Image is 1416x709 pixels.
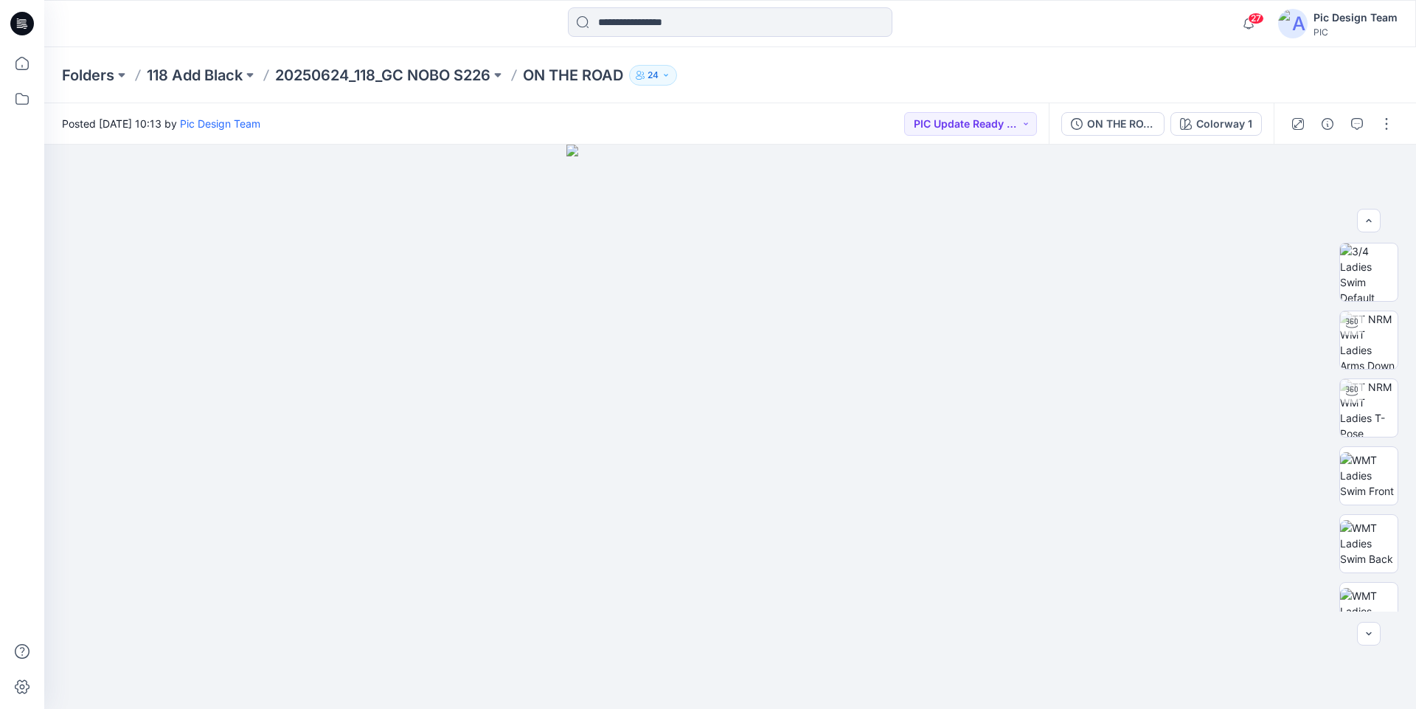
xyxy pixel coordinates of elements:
button: Details [1316,112,1339,136]
div: PIC [1313,27,1398,38]
button: 24 [629,65,677,86]
img: WMT Ladies Swim Left [1340,588,1398,634]
button: ON THE ROAD_V2 [1061,112,1165,136]
div: Colorway 1 [1196,116,1252,132]
img: TT NRM WMT Ladies T-Pose [1340,379,1398,437]
p: ON THE ROAD [523,65,623,86]
img: TT NRM WMT Ladies Arms Down [1340,311,1398,369]
img: WMT Ladies Swim Front [1340,452,1398,499]
div: Pic Design Team [1313,9,1398,27]
p: 24 [648,67,659,83]
a: 20250624_118_GC NOBO S226 [275,65,490,86]
img: WMT Ladies Swim Back [1340,520,1398,567]
img: avatar [1278,9,1308,38]
span: 27 [1248,13,1264,24]
button: Colorway 1 [1170,112,1262,136]
img: 3/4 Ladies Swim Default [1340,243,1398,301]
img: eyJhbGciOiJIUzI1NiIsImtpZCI6IjAiLCJzbHQiOiJzZXMiLCJ0eXAiOiJKV1QifQ.eyJkYXRhIjp7InR5cGUiOiJzdG9yYW... [566,145,893,709]
span: Posted [DATE] 10:13 by [62,116,260,131]
a: Pic Design Team [180,117,260,130]
a: Folders [62,65,114,86]
div: ON THE ROAD_V2 [1087,116,1155,132]
a: 118 Add Black [147,65,243,86]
